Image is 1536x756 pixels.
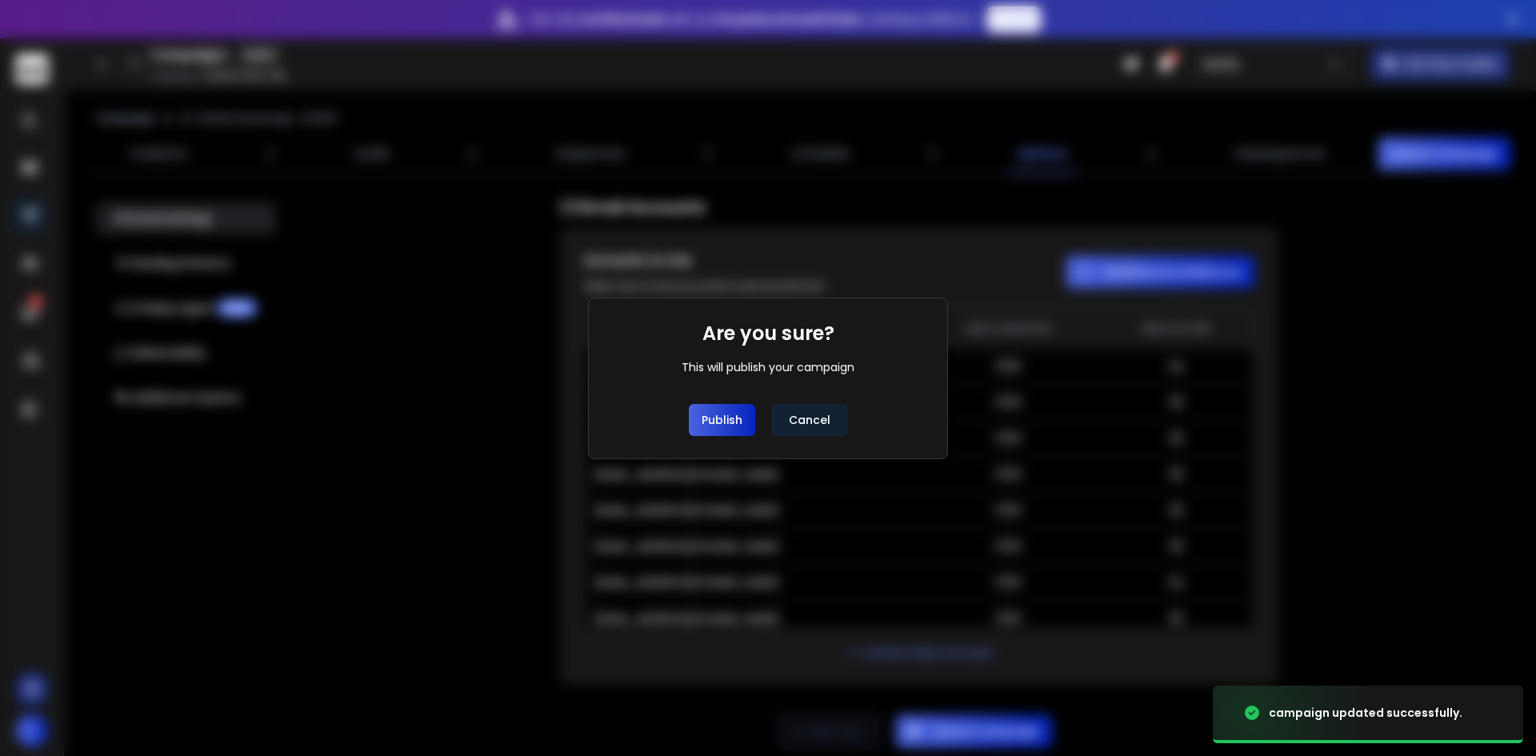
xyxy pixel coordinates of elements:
button: Publish [689,404,755,436]
button: Cancel [771,404,848,436]
div: campaign updated successfully. [1269,705,1462,721]
div: This will publish your campaign [682,359,854,375]
h1: Are you sure? [702,321,834,346]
